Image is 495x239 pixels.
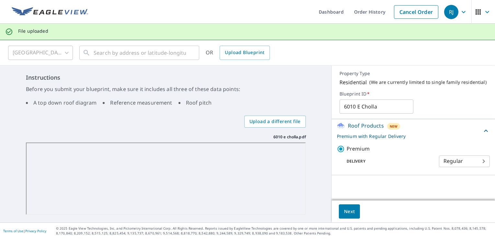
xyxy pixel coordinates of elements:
[340,78,367,86] p: Residential
[178,99,212,107] li: Roof pitch
[94,44,186,62] input: Search by address or latitude-longitude
[26,99,97,107] li: A top down roof diagram
[369,79,486,85] p: ( We are currently limited to single family residential )
[244,116,306,128] label: Upload a different file
[339,204,360,219] button: Next
[25,229,46,233] a: Privacy Policy
[337,133,482,140] p: Premium with Regular Delivery
[337,122,490,140] div: Roof ProductsNewPremium with Regular Delivery
[26,142,306,215] iframe: 6010 e cholla.pdf
[8,44,73,62] div: [GEOGRAPHIC_DATA]
[26,85,306,93] p: Before you submit your blueprint, make sure it includes all three of these data points:
[439,152,490,170] div: Regular
[26,73,306,82] h6: Instructions
[348,122,384,130] p: Roof Products
[103,99,172,107] li: Reference measurement
[3,229,23,233] a: Terms of Use
[273,134,306,140] p: 6010 e cholla.pdf
[347,145,370,153] p: Premium
[340,71,487,76] p: Property Type
[12,7,88,17] img: EV Logo
[344,208,355,216] span: Next
[3,229,46,233] p: |
[444,5,458,19] div: RJ
[340,91,487,97] label: Blueprint ID
[390,124,398,129] span: New
[249,118,301,126] span: Upload a different file
[206,46,270,60] div: OR
[18,28,48,34] p: File uploaded
[394,5,438,19] a: Cancel Order
[56,226,492,236] p: © 2025 Eagle View Technologies, Inc. and Pictometry International Corp. All Rights Reserved. Repo...
[225,49,264,57] span: Upload Blueprint
[337,158,439,164] p: Delivery
[220,46,270,60] a: Upload Blueprint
